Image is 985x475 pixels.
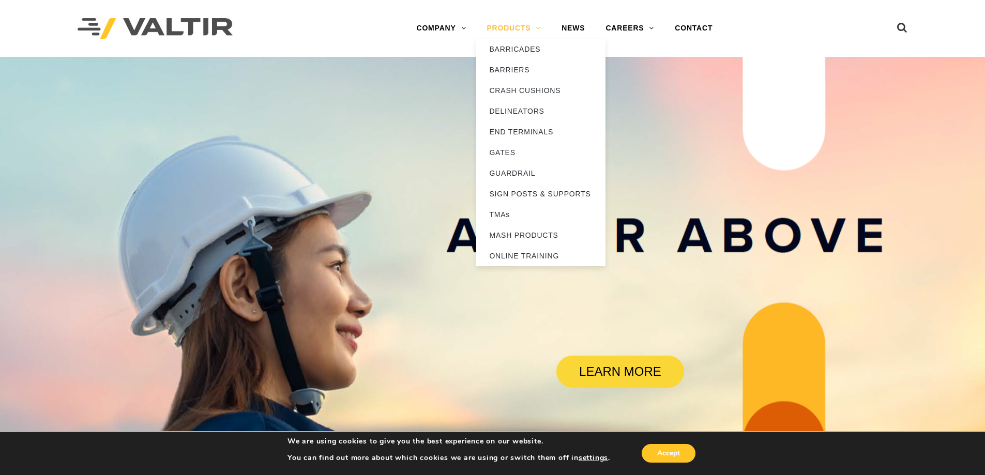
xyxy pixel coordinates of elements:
[595,18,664,39] a: CAREERS
[476,121,605,142] a: END TERMINALS
[642,444,695,463] button: Accept
[287,453,610,463] p: You can find out more about which cookies we are using or switch them off in .
[476,183,605,204] a: SIGN POSTS & SUPPORTS
[287,437,610,446] p: We are using cookies to give you the best experience on our website.
[476,101,605,121] a: DELINEATORS
[406,18,476,39] a: COMPANY
[664,18,723,39] a: CONTACT
[476,18,551,39] a: PRODUCTS
[476,142,605,163] a: GATES
[476,225,605,246] a: MASH PRODUCTS
[476,246,605,266] a: ONLINE TRAINING
[556,356,684,388] a: LEARN MORE
[78,18,233,39] img: Valtir
[476,204,605,225] a: TMAs
[579,453,608,463] button: settings
[476,39,605,59] a: BARRICADES
[476,80,605,101] a: CRASH CUSHIONS
[476,59,605,80] a: BARRIERS
[551,18,595,39] a: NEWS
[476,163,605,183] a: GUARDRAIL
